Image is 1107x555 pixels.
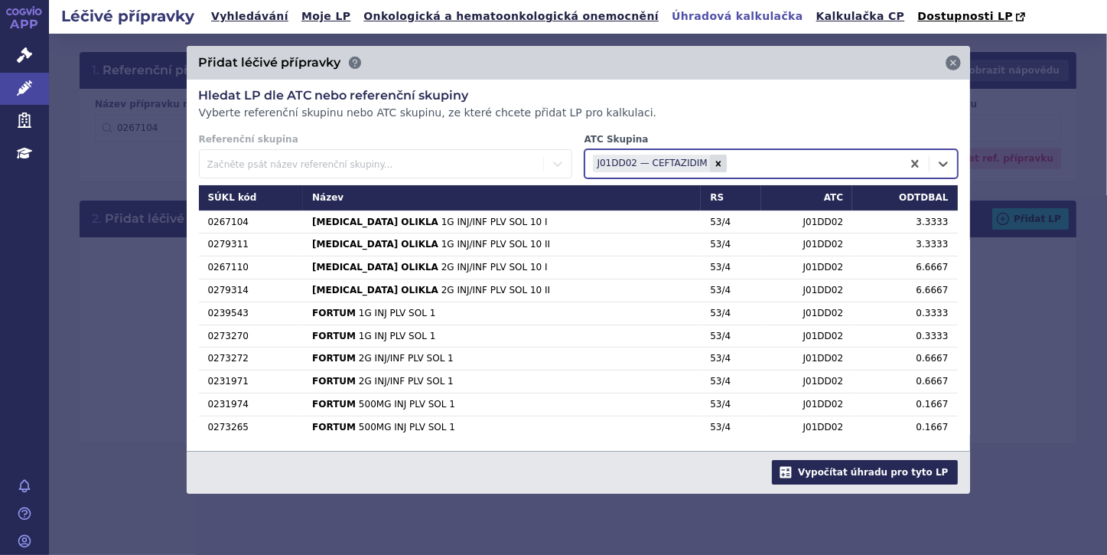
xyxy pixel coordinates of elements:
[303,371,701,393] td: 2G INJ/INF PLV SOL 1
[852,371,957,393] td: 0.6667
[852,393,957,416] td: 0.1667
[199,371,304,393] td: 0231971
[761,325,852,348] td: J01DD02
[199,54,341,71] h3: Přidat léčivé přípravky
[312,308,356,318] strong: FORTUM
[199,416,304,438] td: 0273265
[199,185,304,211] th: SÚKL kód
[761,416,852,438] td: J01DD02
[199,211,304,233] td: 0267104
[199,233,304,256] td: 0279311
[303,302,701,325] td: 1G INJ PLV SOL 1
[49,5,207,27] h2: Léčivé přípravky
[701,393,761,416] td: 53/4
[303,211,701,233] td: 1G INJ/INF PLV SOL 10 I
[761,211,852,233] td: J01DD02
[199,87,958,104] h3: Hledat LP dle ATC nebo referenční skupiny
[761,393,852,416] td: J01DD02
[199,325,304,348] td: 0273270
[303,233,701,256] td: 1G INJ/INF PLV SOL 10 II
[303,393,701,416] td: 500MG INJ PLV SOL 1
[852,302,957,325] td: 0.3333
[312,262,438,273] strong: [MEDICAL_DATA] OLIKLA
[303,185,701,211] th: Název
[701,185,761,211] th: RS
[852,279,957,302] td: 6.6667
[701,371,761,393] td: 53/4
[359,6,663,27] a: Onkologická a hematoonkologická onemocnění
[199,348,304,371] td: 0273272
[852,256,957,279] td: 6.6667
[761,256,852,279] td: J01DD02
[917,10,1013,22] span: Dostupnosti LP
[852,348,957,371] td: 0.6667
[312,353,356,364] strong: FORTUM
[761,348,852,371] td: J01DD02
[312,422,356,433] strong: FORTUM
[312,239,438,250] strong: [MEDICAL_DATA] OLIKLA
[772,460,957,485] button: Vypočítat úhradu pro tyto LP
[303,279,701,302] td: 2G INJ/INF PLV SOL 10 II
[667,6,808,27] a: Úhradová kalkulačka
[199,393,304,416] td: 0231974
[710,155,727,172] div: Remove J01DD02 — CEFTAZIDIM
[701,233,761,256] td: 53/4
[312,399,356,410] strong: FORTUM
[701,279,761,302] td: 53/4
[312,331,356,341] strong: FORTUM
[584,133,958,146] label: ATC Skupina
[701,348,761,371] td: 53/4
[852,416,957,438] td: 0.1667
[303,256,701,279] td: 2G INJ/INF PLV SOL 10 I
[761,233,852,256] td: J01DD02
[303,348,701,371] td: 2G INJ/INF PLV SOL 1
[593,155,710,172] div: J01DD02 — CEFTAZIDIM
[913,6,1033,28] a: Dostupnosti LP
[701,211,761,233] td: 53/4
[852,185,957,211] th: ODTDBAL
[852,325,957,348] td: 0.3333
[312,376,356,387] strong: FORTUM
[199,279,304,302] td: 0279314
[761,371,852,393] td: J01DD02
[312,217,438,227] strong: [MEDICAL_DATA] OLIKLA
[199,256,304,279] td: 0267110
[303,325,701,348] td: 1G INJ PLV SOL 1
[701,256,761,279] td: 53/4
[761,279,852,302] td: J01DD02
[761,302,852,325] td: J01DD02
[701,302,761,325] td: 53/4
[199,106,958,121] p: Vyberte referenční skupinu nebo ATC skupinu, ze které chcete přidat LP pro kalkulaci.
[199,302,304,325] td: 0239543
[297,6,355,27] a: Moje LP
[852,233,957,256] td: 3.3333
[701,325,761,348] td: 53/4
[312,285,438,295] strong: [MEDICAL_DATA] OLIKLA
[303,416,701,438] td: 500MG INJ PLV SOL 1
[852,211,957,233] td: 3.3333
[207,6,293,27] a: Vyhledávání
[812,6,910,27] a: Kalkulačka CP
[761,185,852,211] th: ATC
[701,416,761,438] td: 53/4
